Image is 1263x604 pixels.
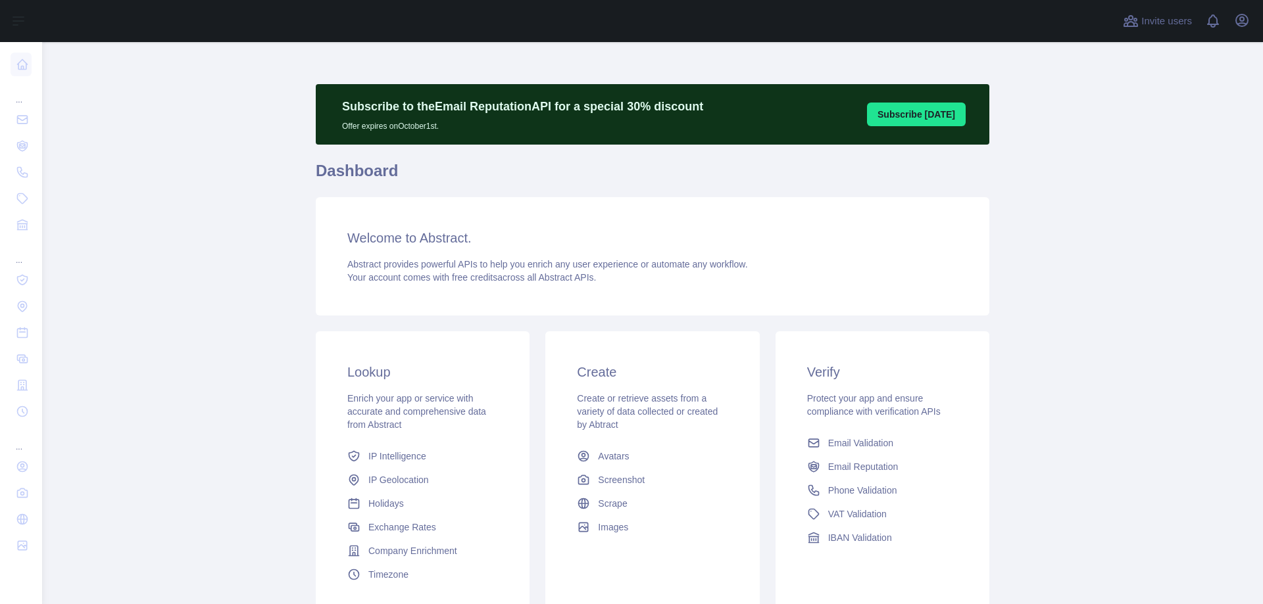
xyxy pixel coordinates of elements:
[11,426,32,452] div: ...
[342,515,503,539] a: Exchange Rates
[342,468,503,492] a: IP Geolocation
[1141,14,1192,29] span: Invite users
[11,79,32,105] div: ...
[368,473,429,486] span: IP Geolocation
[802,455,963,478] a: Email Reputation
[598,450,629,463] span: Avatars
[572,468,733,492] a: Screenshot
[802,478,963,502] a: Phone Validation
[828,531,892,544] span: IBAN Validation
[342,539,503,563] a: Company Enrichment
[342,444,503,468] a: IP Intelligence
[828,436,893,450] span: Email Validation
[572,515,733,539] a: Images
[572,492,733,515] a: Scrape
[867,103,966,126] button: Subscribe [DATE]
[598,497,627,510] span: Scrape
[802,431,963,455] a: Email Validation
[368,450,426,463] span: IP Intelligence
[368,521,436,534] span: Exchange Rates
[1120,11,1195,32] button: Invite users
[598,473,645,486] span: Screenshot
[828,507,887,521] span: VAT Validation
[342,116,703,131] p: Offer expires on October 1st.
[347,393,486,430] span: Enrich your app or service with accurate and comprehensive data from Abstract
[572,444,733,468] a: Avatars
[452,272,497,283] span: free credits
[802,526,963,549] a: IBAN Validation
[347,363,498,381] h3: Lookup
[807,393,941,417] span: Protect your app and ensure compliance with verification APIs
[342,97,703,116] p: Subscribe to the Email Reputation API for a special 30 % discount
[807,363,958,381] h3: Verify
[347,229,958,247] h3: Welcome to Abstract.
[347,272,596,283] span: Your account comes with across all Abstract APIs.
[342,563,503,586] a: Timezone
[347,259,748,269] span: Abstract provides powerful APIs to help you enrich any user experience or automate any workflow.
[828,484,897,497] span: Phone Validation
[577,363,728,381] h3: Create
[802,502,963,526] a: VAT Validation
[316,160,989,192] h1: Dashboard
[368,497,404,510] span: Holidays
[577,393,718,430] span: Create or retrieve assets from a variety of data collected or created by Abtract
[368,544,457,557] span: Company Enrichment
[828,460,899,473] span: Email Reputation
[598,521,628,534] span: Images
[11,239,32,266] div: ...
[368,568,409,581] span: Timezone
[342,492,503,515] a: Holidays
